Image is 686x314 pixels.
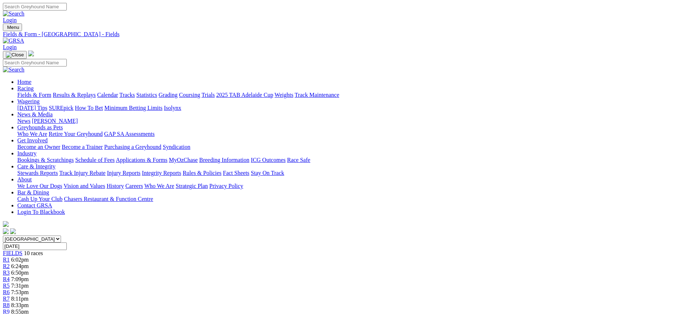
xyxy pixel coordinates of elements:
span: Menu [7,25,19,30]
a: R5 [3,283,10,289]
a: Track Maintenance [295,92,339,98]
div: Racing [17,92,683,98]
a: Vision and Values [64,183,105,189]
span: 7:53pm [11,289,29,295]
img: logo-grsa-white.png [3,221,9,227]
a: R6 [3,289,10,295]
a: History [106,183,124,189]
img: Search [3,66,25,73]
a: Fields & Form [17,92,51,98]
input: Search [3,59,67,66]
a: News [17,118,30,124]
a: Retire Your Greyhound [49,131,103,137]
span: 7:09pm [11,276,29,282]
a: Fields & Form - [GEOGRAPHIC_DATA] - Fields [3,31,683,38]
a: Privacy Policy [209,183,243,189]
a: MyOzChase [169,157,198,163]
a: How To Bet [75,105,103,111]
a: Login [3,17,17,23]
a: Who We Are [144,183,174,189]
a: Integrity Reports [142,170,181,176]
a: Weights [275,92,293,98]
img: Search [3,10,25,17]
a: Calendar [97,92,118,98]
a: R7 [3,296,10,302]
a: Care & Integrity [17,163,56,169]
a: Greyhounds as Pets [17,124,63,130]
a: Syndication [163,144,190,150]
a: R8 [3,302,10,308]
a: Racing [17,85,34,91]
span: 6:50pm [11,270,29,276]
a: Breeding Information [199,157,249,163]
span: 8:33pm [11,302,29,308]
a: Strategic Plan [176,183,208,189]
a: Stay On Track [251,170,284,176]
a: GAP SA Assessments [104,131,155,137]
a: Wagering [17,98,40,104]
a: R2 [3,263,10,269]
span: 7:31pm [11,283,29,289]
a: Race Safe [287,157,310,163]
a: R1 [3,257,10,263]
a: Login To Blackbook [17,209,65,215]
a: Become an Owner [17,144,60,150]
a: We Love Our Dogs [17,183,62,189]
a: Chasers Restaurant & Function Centre [64,196,153,202]
a: Home [17,79,31,85]
a: Login [3,44,17,50]
a: Industry [17,150,36,156]
div: Wagering [17,105,683,111]
a: FIELDS [3,250,22,256]
a: About [17,176,32,182]
a: Who We Are [17,131,47,137]
a: Contact GRSA [17,202,52,208]
span: 8:11pm [11,296,29,302]
a: [PERSON_NAME] [32,118,78,124]
div: About [17,183,683,189]
a: Bookings & Scratchings [17,157,74,163]
img: twitter.svg [10,228,16,234]
a: Schedule of Fees [75,157,114,163]
img: facebook.svg [3,228,9,234]
a: News & Media [17,111,53,117]
a: Get Involved [17,137,48,143]
a: R3 [3,270,10,276]
span: R4 [3,276,10,282]
span: 6:02pm [11,257,29,263]
a: ICG Outcomes [251,157,285,163]
a: Statistics [136,92,157,98]
a: Grading [159,92,178,98]
img: GRSA [3,38,24,44]
div: Greyhounds as Pets [17,131,683,137]
a: Tracks [119,92,135,98]
a: Careers [125,183,143,189]
div: Bar & Dining [17,196,683,202]
a: Cash Up Your Club [17,196,62,202]
div: News & Media [17,118,683,124]
a: Applications & Forms [116,157,167,163]
div: Get Involved [17,144,683,150]
a: 2025 TAB Adelaide Cup [216,92,273,98]
a: Trials [201,92,215,98]
a: Results & Replays [53,92,96,98]
span: 6:24pm [11,263,29,269]
button: Toggle navigation [3,51,27,59]
input: Search [3,3,67,10]
a: Rules & Policies [183,170,222,176]
a: [DATE] Tips [17,105,47,111]
a: Injury Reports [107,170,140,176]
img: Close [6,52,24,58]
a: Bar & Dining [17,189,49,195]
button: Toggle navigation [3,23,22,31]
a: Become a Trainer [62,144,103,150]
